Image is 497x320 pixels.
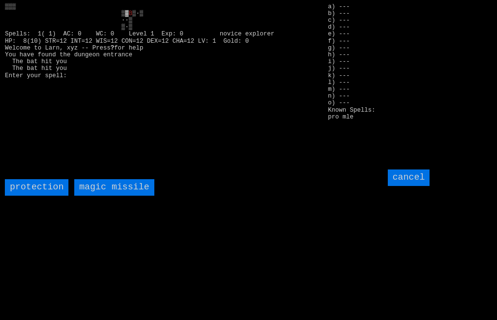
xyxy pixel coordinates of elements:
[129,10,133,17] font: B
[74,179,154,196] input: magic missile
[388,169,430,186] input: cancel
[328,3,492,100] stats: a) --- b) --- c) --- d) --- e) --- f) --- g) --- h) --- i) --- j) --- k) --- l) --- m) --- n) ---...
[111,45,115,51] b: ?
[5,179,68,196] input: protection
[5,3,318,164] larn: ▒▒▒ ▒▓ ▒·▒ ··▒ ▒·▒ Spells: 1( 1) AC: 0 WC: 0 Level 1 Exp: 0 novice explorer HP: 8(10) STR=12 INT=...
